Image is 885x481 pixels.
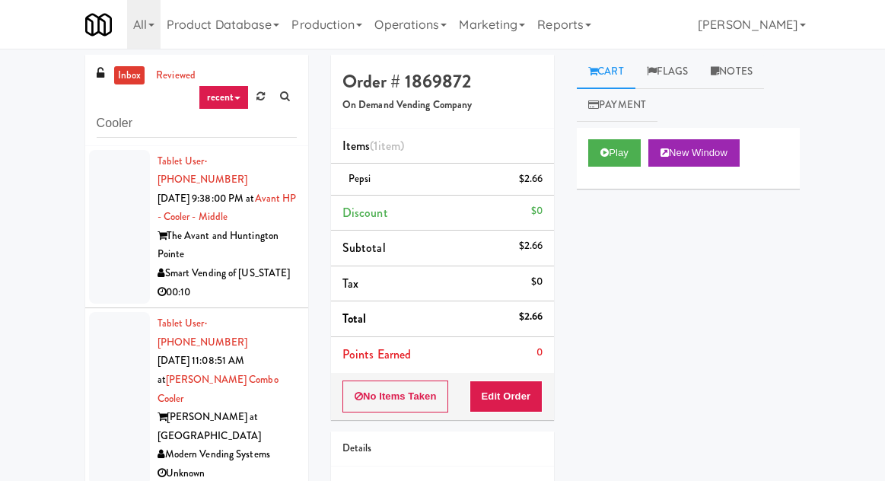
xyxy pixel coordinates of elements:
[158,353,245,387] span: [DATE] 11:08:51 AM at
[536,343,543,362] div: 0
[199,85,249,110] a: recent
[342,239,386,256] span: Subtotal
[531,272,543,291] div: $0
[635,55,700,89] a: Flags
[152,66,199,85] a: reviewed
[378,137,400,154] ng-pluralize: item
[577,88,657,123] a: Payment
[158,227,297,264] div: The Avant and Huntington Pointe
[342,275,358,292] span: Tax
[158,316,247,349] a: Tablet User· [PHONE_NUMBER]
[158,408,297,445] div: [PERSON_NAME] at [GEOGRAPHIC_DATA]
[699,55,764,89] a: Notes
[342,439,543,458] div: Details
[342,381,449,413] button: No Items Taken
[158,445,297,464] div: Modern Vending Systems
[349,171,371,186] span: Pepsi
[470,381,543,413] button: Edit Order
[342,137,404,154] span: Items
[342,310,367,327] span: Total
[577,55,635,89] a: Cart
[588,139,641,167] button: Play
[342,72,543,91] h4: Order # 1869872
[519,237,543,256] div: $2.66
[114,66,145,85] a: inbox
[85,11,112,38] img: Micromart
[158,264,297,283] div: Smart Vending of [US_STATE]
[158,283,297,302] div: 00:10
[370,137,404,154] span: (1 )
[342,204,388,221] span: Discount
[97,110,297,138] input: Search vision orders
[85,146,308,309] li: Tablet User· [PHONE_NUMBER][DATE] 9:38:00 PM atAvant HP - Cooler - MiddleThe Avant and Huntington...
[158,316,247,349] span: · [PHONE_NUMBER]
[158,154,247,187] a: Tablet User· [PHONE_NUMBER]
[531,202,543,221] div: $0
[158,372,279,406] a: [PERSON_NAME] Combo Cooler
[342,100,543,111] h5: On Demand Vending Company
[519,307,543,327] div: $2.66
[519,170,543,189] div: $2.66
[342,346,411,363] span: Points Earned
[158,191,255,205] span: [DATE] 9:38:00 PM at
[648,139,740,167] button: New Window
